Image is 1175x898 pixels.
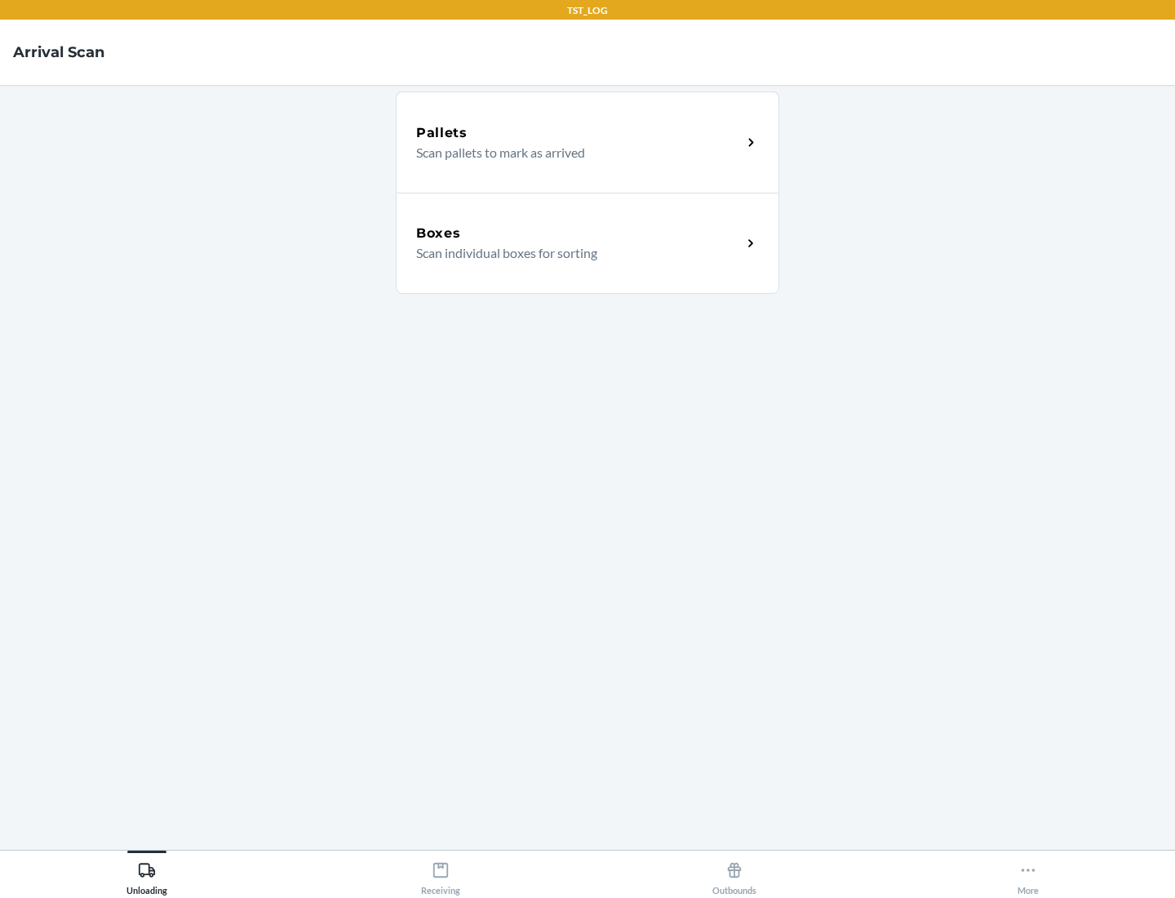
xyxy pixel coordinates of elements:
button: Receiving [294,851,587,896]
h5: Boxes [416,224,461,243]
button: More [881,851,1175,896]
button: Outbounds [587,851,881,896]
p: Scan individual boxes for sorting [416,243,729,263]
div: Unloading [126,855,167,896]
a: PalletsScan pallets to mark as arrived [396,91,779,193]
div: Receiving [421,855,460,896]
p: Scan pallets to mark as arrived [416,143,729,162]
h4: Arrival Scan [13,42,104,63]
p: TST_LOG [567,3,608,18]
div: More [1018,855,1039,896]
div: Outbounds [712,855,756,896]
h5: Pallets [416,123,468,143]
a: BoxesScan individual boxes for sorting [396,193,779,294]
